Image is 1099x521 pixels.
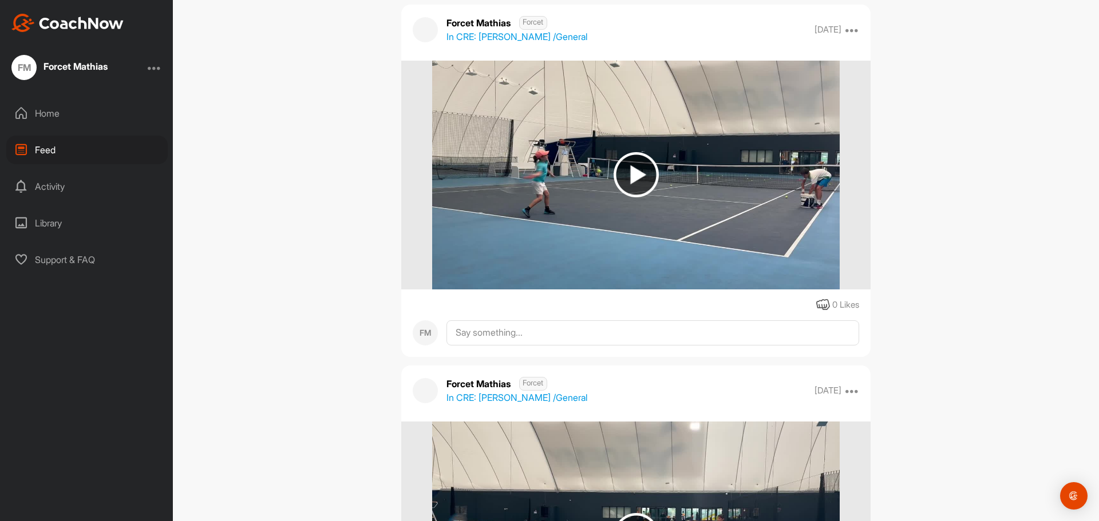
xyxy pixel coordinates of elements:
[815,24,841,35] p: [DATE]
[832,299,859,312] div: 0 Likes
[6,172,168,201] div: Activity
[6,136,168,164] div: Feed
[44,62,108,71] div: Forcet Mathias
[11,14,124,32] img: CoachNow
[432,61,839,289] img: media
[446,30,587,43] p: In CRE: [PERSON_NAME] / General
[519,377,547,391] span: Forcet
[11,55,37,80] div: FM
[446,16,587,30] p: Forcet Mathias
[6,99,168,128] div: Home
[815,385,841,396] p: [DATE]
[6,245,168,274] div: Support & FAQ
[446,391,587,404] p: In CRE: [PERSON_NAME] / General
[614,152,659,197] img: play
[6,209,168,237] div: Library
[446,377,587,391] p: Forcet Mathias
[519,16,547,30] span: Forcet
[1060,482,1088,510] div: Open Intercom Messenger
[413,320,438,345] div: FM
